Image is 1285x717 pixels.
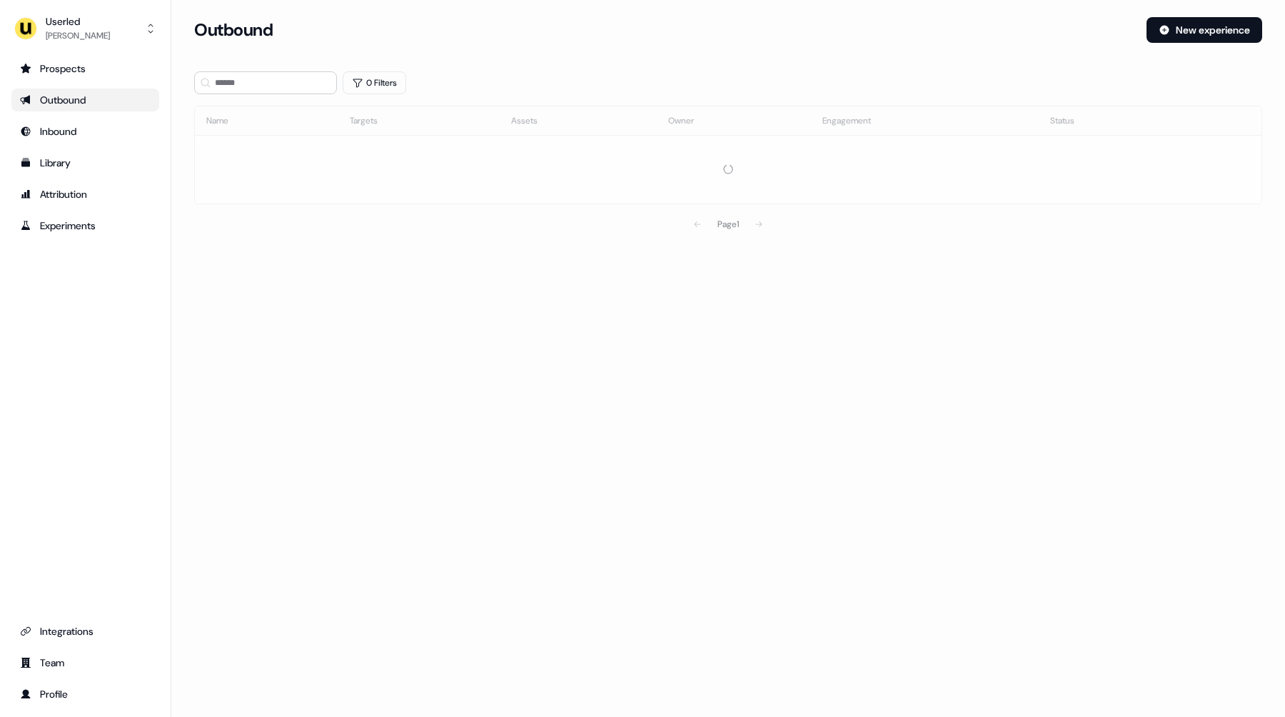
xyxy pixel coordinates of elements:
a: Go to team [11,651,159,674]
a: Go to experiments [11,214,159,237]
a: Go to profile [11,683,159,706]
div: Prospects [20,61,151,76]
div: Experiments [20,219,151,233]
div: Attribution [20,187,151,201]
div: Team [20,656,151,670]
a: Go to integrations [11,620,159,643]
a: Go to outbound experience [11,89,159,111]
button: New experience [1147,17,1262,43]
button: 0 Filters [343,71,406,94]
button: Userled[PERSON_NAME] [11,11,159,46]
a: Go to Inbound [11,120,159,143]
div: Inbound [20,124,151,139]
div: Outbound [20,93,151,107]
a: Go to prospects [11,57,159,80]
div: Library [20,156,151,170]
a: Go to templates [11,151,159,174]
div: Userled [46,14,110,29]
a: Go to attribution [11,183,159,206]
h3: Outbound [194,19,273,41]
div: Integrations [20,624,151,638]
div: Profile [20,687,151,701]
div: [PERSON_NAME] [46,29,110,43]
